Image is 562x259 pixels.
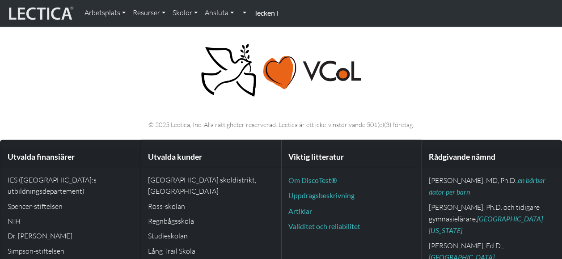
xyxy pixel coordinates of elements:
[8,201,133,212] p: Spencer-stiftelsen
[148,174,274,197] p: [GEOGRAPHIC_DATA] skoldistrikt, [GEOGRAPHIC_DATA]
[429,174,554,198] p: [PERSON_NAME], MD, Ph.D.,
[8,216,133,227] p: NIH
[288,207,312,215] a: Artiklar
[8,174,133,197] p: IES ([GEOGRAPHIC_DATA]:s utbildningsdepartement)
[148,216,274,227] p: Regnbågsskola
[288,222,360,230] a: Validitet och reliabilitet
[148,201,274,212] p: Ross-skolan
[8,246,133,257] p: Simpson-stiftelsen
[81,4,129,22] a: Arbetsplats
[429,203,543,235] font: [PERSON_NAME], Ph.D. och tidigare gymnasielärare,
[169,4,201,22] a: Skolor
[288,176,337,184] a: Om DiscoTest®
[281,147,421,167] div: Viktig litteratur
[250,4,281,23] a: Tecken i
[201,4,237,22] a: Ansluta
[8,230,133,242] p: Dr. [PERSON_NAME]
[7,5,74,22] img: lecticalive
[288,191,355,200] a: Uppdragsbeskrivning
[199,42,363,98] img: Peace, love, VCoL
[429,214,543,234] a: [GEOGRAPHIC_DATA][US_STATE]
[148,230,274,242] p: Studieskolan
[254,8,278,17] strong: Tecken i
[0,147,140,167] div: Utvalda finansiärer
[129,4,169,22] a: Resurser
[422,147,562,167] div: Rådgivande nämnd
[148,246,274,257] p: Lång Trail Skola
[32,119,531,130] p: © 2025 Lectica, Inc. Alla rättigheter reserverad. Lectica är ett icke-vinstdrivande 501(c)(3) för...
[141,147,281,167] div: Utvalda kunder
